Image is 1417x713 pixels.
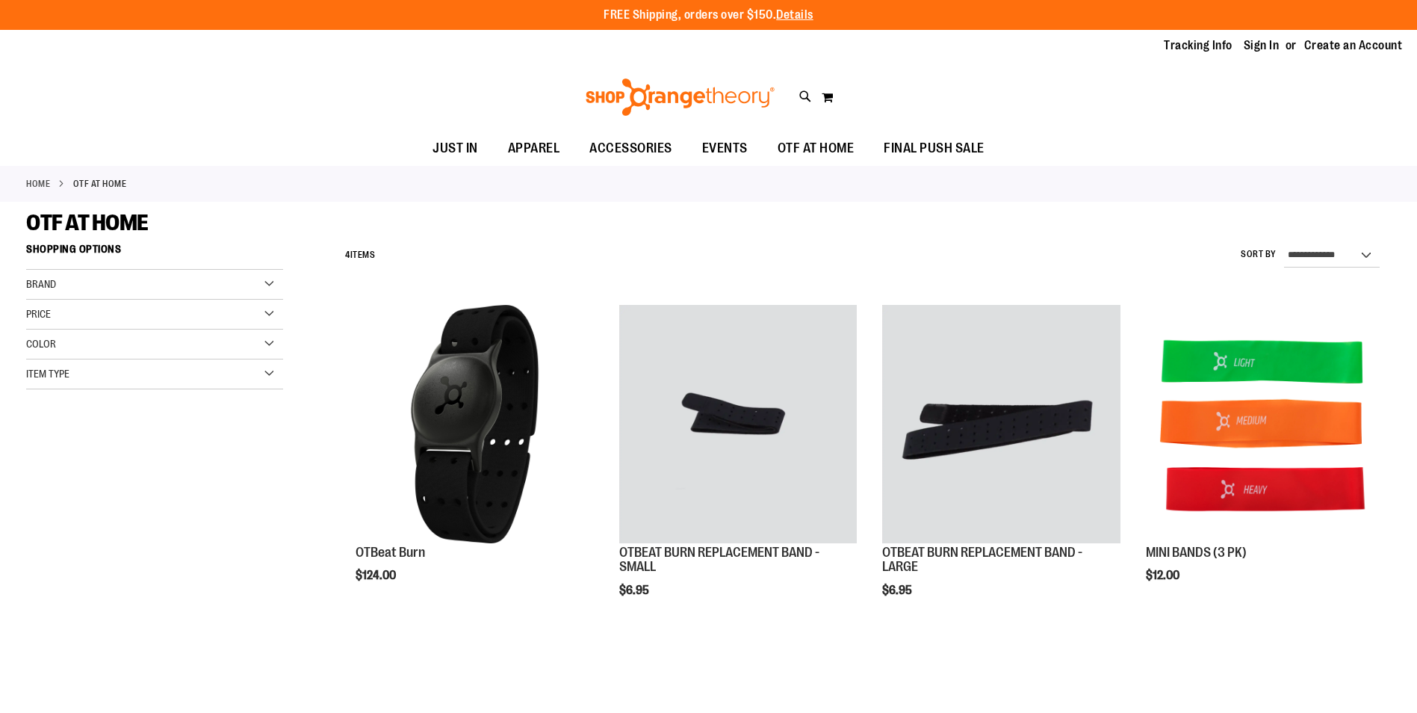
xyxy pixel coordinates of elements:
a: MINI BANDS (3 PK) [1146,305,1383,545]
a: OTF AT HOME [763,132,869,165]
strong: OTF AT HOME [73,177,127,191]
a: FINAL PUSH SALE [869,132,999,166]
a: OTBEAT BURN REPLACEMENT BAND - LARGE [882,545,1082,575]
span: $6.95 [619,584,651,597]
span: EVENTS [702,132,748,165]
span: Price [26,308,51,320]
a: Details [776,8,813,22]
span: OTF AT HOME [26,210,149,235]
img: OTBEAT BURN REPLACEMENT BAND - SMALL [619,305,857,543]
strong: Shopping Options [26,236,283,270]
label: Sort By [1241,248,1277,261]
a: EVENTS [687,132,763,166]
p: FREE Shipping, orders over $150. [604,7,813,24]
a: OTBEAT BURN REPLACEMENT BAND - SMALL [619,545,819,575]
a: MINI BANDS (3 PK) [1146,545,1247,560]
a: JUST IN [418,132,493,166]
img: MINI BANDS (3 PK) [1146,305,1383,543]
div: product [875,297,1127,635]
a: OTBEAT BURN REPLACEMENT BAND - SMALL [619,305,857,545]
a: Sign In [1244,37,1280,54]
span: FINAL PUSH SALE [884,132,985,165]
a: Main view of OTBeat Burn 6.0-C [356,305,593,545]
span: 4 [345,250,350,260]
span: Brand [26,278,56,290]
div: product [612,297,864,635]
img: OTBEAT BURN REPLACEMENT BAND - LARGE [882,305,1120,543]
img: Shop Orangetheory [583,78,777,116]
span: Color [26,338,56,350]
a: Tracking Info [1164,37,1232,54]
span: ACCESSORIES [589,132,672,165]
span: OTF AT HOME [778,132,855,165]
a: OTBEAT BURN REPLACEMENT BAND - LARGE [882,305,1120,545]
span: $124.00 [356,569,398,582]
img: Main view of OTBeat Burn 6.0-C [356,305,593,543]
span: APPAREL [508,132,560,165]
div: product [1138,297,1391,620]
a: OTBeat Burn [356,545,425,560]
span: JUST IN [432,132,478,165]
span: $6.95 [882,584,914,597]
span: $12.00 [1146,569,1182,582]
h2: Items [345,244,375,267]
a: ACCESSORIES [574,132,687,166]
div: product [348,297,601,620]
a: APPAREL [493,132,575,166]
a: Create an Account [1304,37,1403,54]
span: Item Type [26,368,69,380]
a: Home [26,177,50,191]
